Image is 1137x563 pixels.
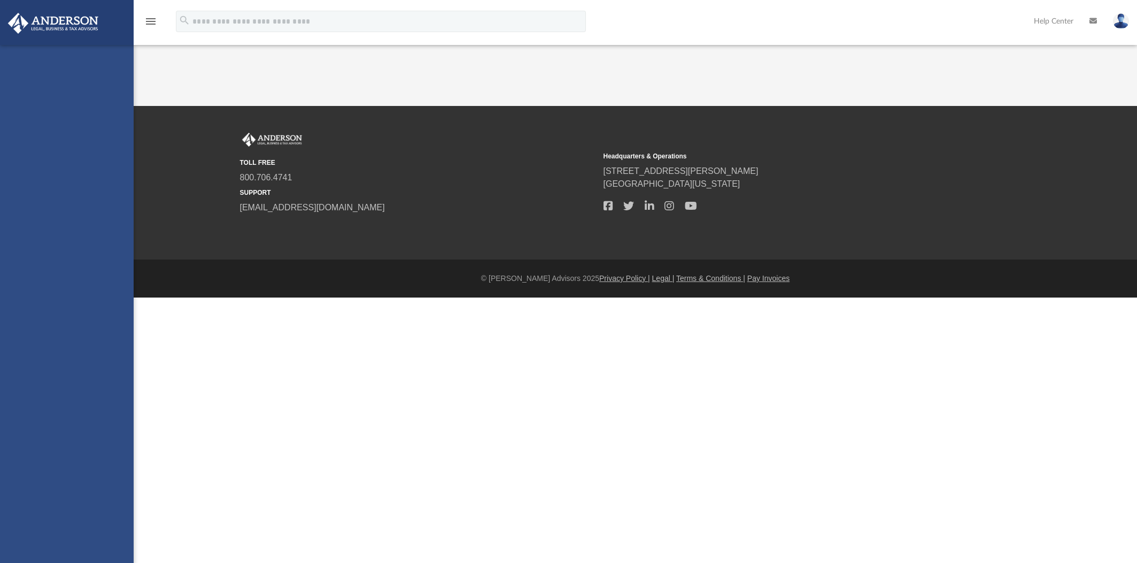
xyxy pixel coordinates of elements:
[604,166,759,176] a: [STREET_ADDRESS][PERSON_NAME]
[240,203,385,212] a: [EMAIL_ADDRESS][DOMAIN_NAME]
[604,179,740,188] a: [GEOGRAPHIC_DATA][US_STATE]
[1113,13,1129,29] img: User Pic
[240,133,304,147] img: Anderson Advisors Platinum Portal
[676,274,745,283] a: Terms & Conditions |
[652,274,675,283] a: Legal |
[179,14,190,26] i: search
[747,274,790,283] a: Pay Invoices
[604,151,960,161] small: Headquarters & Operations
[240,173,292,182] a: 800.706.4741
[134,273,1137,284] div: © [PERSON_NAME] Advisors 2025
[5,13,102,34] img: Anderson Advisors Platinum Portal
[144,20,157,28] a: menu
[240,188,596,197] small: SUPPORT
[240,158,596,168] small: TOLL FREE
[144,15,157,28] i: menu
[599,274,650,283] a: Privacy Policy |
